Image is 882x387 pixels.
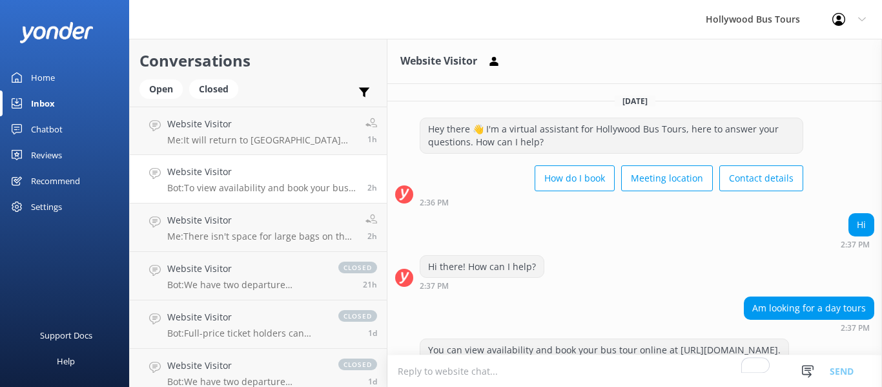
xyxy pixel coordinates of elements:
[139,79,183,99] div: Open
[615,96,655,107] span: [DATE]
[167,182,358,194] p: Bot: To view availability and book your bus tour online, click [URL][DOMAIN_NAME].
[719,165,803,191] button: Contact details
[167,165,358,179] h4: Website Visitor
[338,262,377,273] span: closed
[167,213,356,227] h4: Website Visitor
[420,281,544,290] div: Sep 20 2025 02:37pm (UTC -07:00) America/Tijuana
[535,165,615,191] button: How do I book
[420,256,544,278] div: Hi there! How can I help?
[387,355,882,387] textarea: To enrich screen reader interactions, please activate Accessibility in Grammarly extension settings
[841,324,870,332] strong: 2:37 PM
[363,279,377,290] span: Sep 19 2025 07:05pm (UTC -07:00) America/Tijuana
[368,328,377,339] span: Sep 19 2025 01:17pm (UTC -07:00) America/Tijuana
[139,48,377,73] h2: Conversations
[338,310,377,322] span: closed
[167,134,356,146] p: Me: It will return to [GEOGRAPHIC_DATA][PERSON_NAME] at about 1:30 pm
[139,81,189,96] a: Open
[40,322,92,348] div: Support Docs
[130,300,387,349] a: Website VisitorBot:Full-price ticket holders can cancel their tour and receive a full refund up t...
[368,376,377,387] span: Sep 19 2025 10:58am (UTC -07:00) America/Tijuana
[744,297,874,319] div: Am looking for a day tours
[31,65,55,90] div: Home
[367,231,377,242] span: Sep 20 2025 02:23pm (UTC -07:00) America/Tijuana
[841,241,870,249] strong: 2:37 PM
[31,90,55,116] div: Inbox
[167,231,356,242] p: Me: There isn't space for large bags on the 3.5-hour tour from [GEOGRAPHIC_DATA][PERSON_NAME], bu...
[57,348,75,374] div: Help
[167,310,325,324] h4: Website Visitor
[130,204,387,252] a: Website VisitorMe:There isn't space for large bags on the 3.5-hour tour from [GEOGRAPHIC_DATA][PE...
[621,165,713,191] button: Meeting location
[841,240,874,249] div: Sep 20 2025 02:37pm (UTC -07:00) America/Tijuana
[420,118,803,152] div: Hey there 👋 I'm a virtual assistant for Hollywood Bus Tours, here to answer your questions. How c...
[367,134,377,145] span: Sep 20 2025 02:47pm (UTC -07:00) America/Tijuana
[167,328,325,339] p: Bot: Full-price ticket holders can cancel their tour and receive a full refund up to 24 hours bef...
[400,53,477,70] h3: Website Visitor
[130,155,387,204] a: Website VisitorBot:To view availability and book your bus tour online, click [URL][DOMAIN_NAME].2h
[744,323,874,332] div: Sep 20 2025 02:37pm (UTC -07:00) America/Tijuana
[420,199,449,207] strong: 2:36 PM
[167,262,325,276] h4: Website Visitor
[167,279,325,291] p: Bot: We have two departure locations: 1. [STREET_ADDRESS] - Please check-in inside the [GEOGRAPHI...
[167,117,356,131] h4: Website Visitor
[31,194,62,220] div: Settings
[420,339,788,361] div: You can view availability and book your bus tour online at [URL][DOMAIN_NAME].
[189,81,245,96] a: Closed
[130,107,387,155] a: Website VisitorMe:It will return to [GEOGRAPHIC_DATA][PERSON_NAME] at about 1:30 pm1h
[420,198,803,207] div: Sep 20 2025 02:36pm (UTC -07:00) America/Tijuana
[167,359,325,373] h4: Website Visitor
[130,252,387,300] a: Website VisitorBot:We have two departure locations: 1. [STREET_ADDRESS] - Please check-in inside ...
[31,116,63,142] div: Chatbot
[189,79,238,99] div: Closed
[420,282,449,290] strong: 2:37 PM
[338,359,377,370] span: closed
[31,142,62,168] div: Reviews
[849,214,874,236] div: Hi
[19,22,94,43] img: yonder-white-logo.png
[367,182,377,193] span: Sep 20 2025 02:38pm (UTC -07:00) America/Tijuana
[31,168,80,194] div: Recommend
